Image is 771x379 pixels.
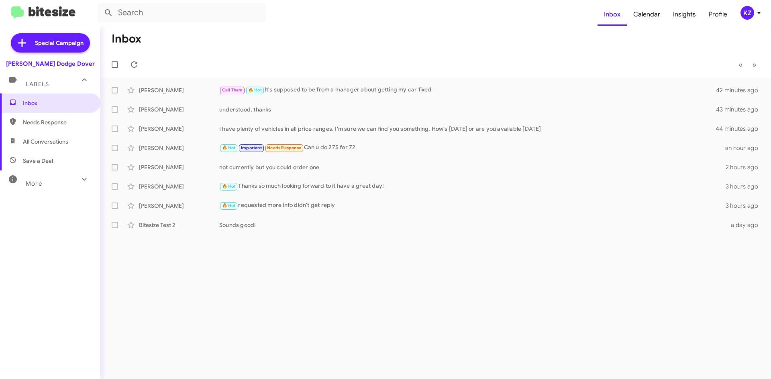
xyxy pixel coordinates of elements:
div: Can u do 275 for 72 [219,143,725,152]
span: 🔥 Hot [222,145,236,150]
div: an hour ago [725,144,765,152]
span: « [738,60,743,70]
div: [PERSON_NAME] [139,202,219,210]
span: 🔥 Hot [248,87,262,93]
div: [PERSON_NAME] [139,105,219,113]
div: I have plenty of vehicles in all price ranges. I'm sure we can find you something. How's [DATE] o... [219,125,716,133]
span: » [752,60,757,70]
div: [PERSON_NAME] [139,125,219,133]
div: requested more info didn't get reply [219,201,726,210]
div: 42 minutes ago [716,86,765,94]
a: Inbox [598,3,627,26]
div: [PERSON_NAME] [139,163,219,171]
a: Profile [702,3,734,26]
span: 🔥 Hot [222,203,236,208]
div: understood, thanks [219,105,716,113]
div: KZ [740,6,754,20]
div: a day ago [726,221,765,229]
button: Previous [734,57,748,73]
div: Sounds good! [219,221,726,229]
div: 43 minutes ago [716,105,765,113]
div: 2 hours ago [726,163,765,171]
div: Bitesize Test 2 [139,221,219,229]
a: Insights [667,3,702,26]
div: Thanks so much looking forward to it have a great day! [219,182,726,191]
div: 44 minutes ago [716,125,765,133]
div: It's supposed to be from a manager about getting my car fixed [219,85,716,95]
span: Needs Response [23,118,91,126]
a: Calendar [627,3,667,26]
span: 🔥 Hot [222,184,236,189]
span: All Conversations [23,138,68,146]
span: Needs Response [267,145,301,150]
div: [PERSON_NAME] [139,144,219,152]
span: Special Campaign [35,39,84,47]
div: [PERSON_NAME] [139,182,219,191]
div: 3 hours ago [726,182,765,191]
h1: Inbox [112,32,141,45]
div: [PERSON_NAME] [139,86,219,94]
span: More [26,180,42,187]
span: Save a Deal [23,157,53,165]
div: 3 hours ago [726,202,765,210]
span: Important [241,145,262,150]
input: Search [97,3,266,22]
nav: Page navigation example [734,57,761,73]
div: not currently but you could order one [219,163,726,171]
span: Labels [26,81,49,88]
span: Call Them [222,87,243,93]
a: Special Campaign [11,33,90,53]
div: [PERSON_NAME] Dodge Dover [6,60,95,68]
span: Inbox [23,99,91,107]
button: Next [747,57,761,73]
button: KZ [734,6,762,20]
